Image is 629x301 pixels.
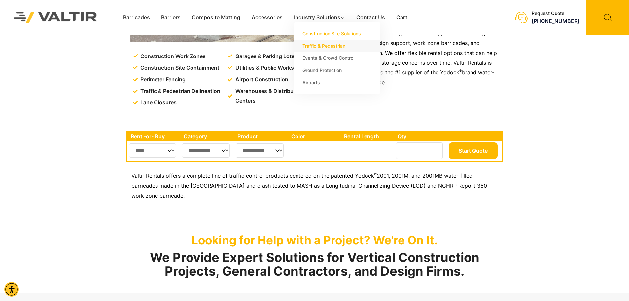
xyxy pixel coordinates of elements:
p: Looking for Help with a Project? We're On It. [126,233,503,247]
div: Request Quote [532,11,579,16]
a: Ground Protection [294,64,380,76]
span: Utilities & Public Works [234,63,294,73]
th: Qty [394,132,447,141]
a: call (888) 496-3625 [532,18,579,24]
a: Construction Site Solutions [294,27,380,40]
input: Number [396,142,443,159]
span: Perimeter Fencing [139,75,186,85]
span: Construction Work Zones [139,52,206,61]
span: Lane Closures [139,98,177,108]
p: Valtir’s water-filled barricades can be assembled to meet various construction site needs, includ... [318,19,500,88]
span: 2001, 2001M, and 2001MB water-filled barricades made in the [GEOGRAPHIC_DATA] and crash tested to... [131,172,487,199]
a: Barriers [156,13,186,22]
div: Accessibility Menu [4,282,19,297]
a: Accessories [246,13,288,22]
a: Industry Solutions [288,13,351,22]
th: Rent -or- Buy [127,132,180,141]
th: Color [288,132,341,141]
th: Category [180,132,234,141]
th: Product [234,132,288,141]
a: Airports [294,76,380,89]
select: Single select [182,143,230,158]
a: Contact Us [351,13,391,22]
h2: We Provide Expert Solutions for Vertical Construction Projects, General Contractors, and Design F... [126,251,503,279]
img: Valtir Rentals [5,3,106,32]
a: Barricades [118,13,156,22]
select: Single select [236,143,284,158]
sup: ® [374,172,377,177]
button: Start Quote [449,142,498,159]
span: Valtir Rentals offers a complete line of traffic control products centered on the patented Yodock [131,172,374,179]
span: Airport Construction [234,75,288,85]
th: Rental Length [341,132,394,141]
a: Traffic & Pedestrian [294,40,380,52]
a: Composite Matting [186,13,246,22]
span: Garages & Parking Lots [234,52,295,61]
sup: ® [459,68,462,73]
span: Traffic & Pedestrian Delineation [139,86,220,96]
a: Cart [391,13,413,22]
span: Construction Site Containment [139,63,219,73]
span: Warehouses & Distribution Centers [234,86,313,106]
a: Events & Crowd Control [294,52,380,64]
select: Single select [129,143,176,158]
